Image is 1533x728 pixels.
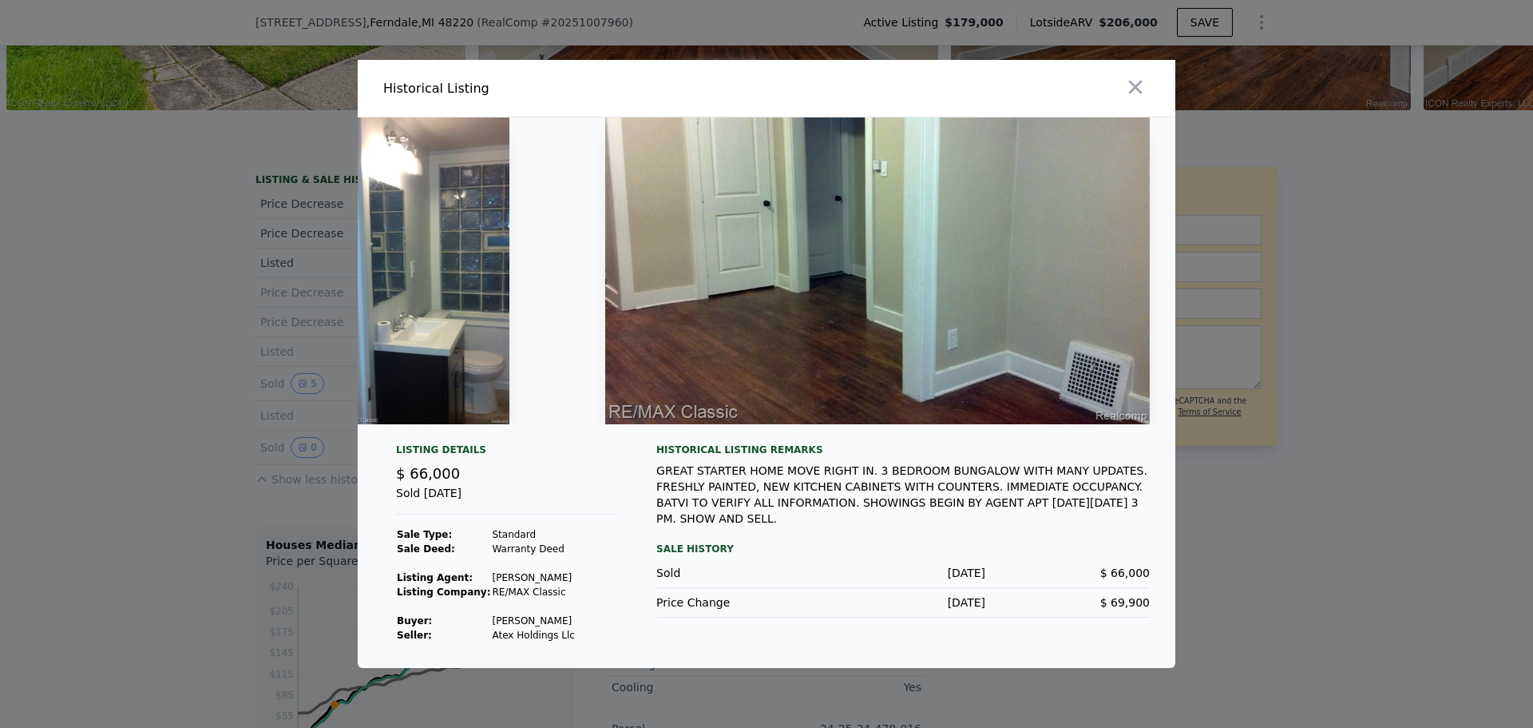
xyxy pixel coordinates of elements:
[491,614,575,628] td: [PERSON_NAME]
[491,571,575,585] td: [PERSON_NAME]
[337,117,509,424] img: Property Img
[397,572,473,583] strong: Listing Agent:
[656,463,1150,527] div: GREAT STARTER HOME MOVE RIGHT IN. 3 BEDROOM BUNGALOW WITH MANY UPDATES. FRESHLY PAINTED, NEW KITC...
[383,79,760,98] div: Historical Listing
[656,595,821,611] div: Price Change
[396,465,460,482] span: $ 66,000
[656,565,821,581] div: Sold
[656,539,1150,559] div: Sale History
[397,529,452,540] strong: Sale Type:
[397,543,455,555] strong: Sale Deed:
[397,630,432,641] strong: Seller :
[1100,596,1150,609] span: $ 69,900
[397,615,432,627] strong: Buyer :
[491,628,575,642] td: Atex Holdings Llc
[821,565,985,581] div: [DATE]
[491,585,575,599] td: RE/MAX Classic
[1100,567,1150,579] span: $ 66,000
[821,595,985,611] div: [DATE]
[396,444,618,463] div: Listing Details
[656,444,1150,456] div: Historical Listing remarks
[491,542,575,556] td: Warranty Deed
[396,485,618,515] div: Sold [DATE]
[397,587,490,598] strong: Listing Company:
[491,527,575,542] td: Standard
[605,117,1149,424] img: Property Img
